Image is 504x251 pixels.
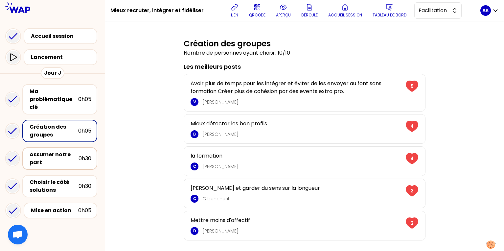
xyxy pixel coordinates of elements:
div: Assumer notre part [30,151,79,166]
button: aperçu [273,1,293,20]
button: Déroulé [299,1,320,20]
h1: Création des groupes [184,38,425,49]
p: V [193,99,196,105]
div: 0h30 [79,155,91,163]
p: [PERSON_NAME] [202,131,401,138]
div: 0h30 [79,182,91,190]
p: Nombre de personnes ayant choisi : 10/10 [184,49,425,57]
div: Création des groupes [30,123,78,139]
button: AK [480,5,499,16]
p: Tableau de bord [373,13,406,18]
p: Avoir plus de temps pour les intégrer et éviter de les envoyer au font sans formation Créer plus ... [191,80,401,95]
div: 0h05 [78,207,91,214]
p: 5 [411,83,414,89]
div: Jour J [41,67,64,79]
button: lien [228,1,241,20]
div: Ma problématique clé [30,88,78,111]
p: [PERSON_NAME] [202,163,401,170]
p: AK [482,7,489,14]
p: 3 [411,188,414,194]
div: Lancement [31,53,94,61]
p: [PERSON_NAME] [202,228,401,234]
p: [PERSON_NAME] et garder du sens sur la longueur [191,184,401,192]
p: lien [231,13,238,18]
p: Mettre moins d'affectif [191,216,401,224]
p: Mieux détecter les bon profils [191,120,401,128]
p: 4 [410,155,414,162]
p: [PERSON_NAME] [202,99,401,105]
p: QRCODE [249,13,265,18]
div: Accueil session [31,32,94,40]
div: Mise en action [31,207,78,214]
span: Facilitation [419,7,448,14]
button: Accueil session [326,1,365,20]
button: QRCODE [246,1,268,20]
h2: Les meilleurs posts [184,62,425,71]
div: 0h05 [78,95,91,103]
p: B [193,132,196,137]
p: Accueil session [328,13,362,18]
p: Déroulé [301,13,318,18]
button: Facilitation [414,2,462,19]
p: la formation [191,152,401,160]
p: 2 [411,220,414,226]
p: 4 [410,123,414,130]
p: C [193,196,196,201]
p: D [193,228,196,234]
div: Ouvrir le chat [8,225,28,244]
p: C bencherif [202,195,401,202]
div: Choisir le côté solutions [30,178,79,194]
p: aperçu [276,13,291,18]
p: C [193,164,196,169]
div: 0h05 [78,127,91,135]
button: Tableau de bord [370,1,409,20]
